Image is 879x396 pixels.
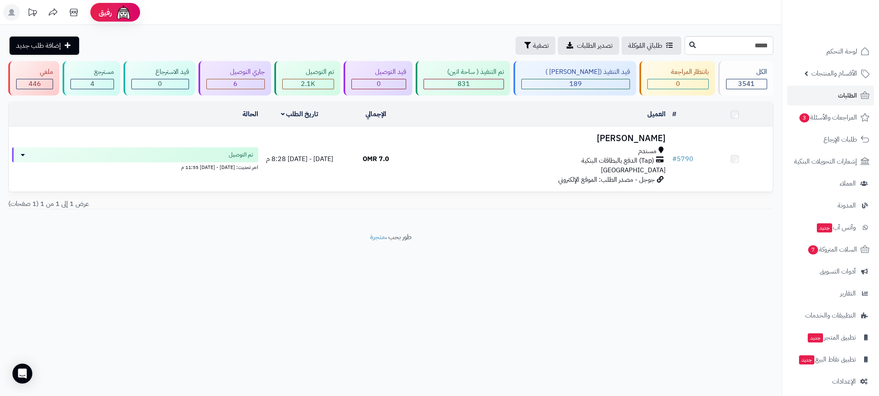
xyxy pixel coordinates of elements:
[807,244,857,255] span: السلات المتروكة
[787,284,874,303] a: التقارير
[522,79,629,89] div: 189
[2,199,391,209] div: عرض 1 إلى 1 من 1 (1 صفحات)
[799,355,814,364] span: جديد
[233,79,237,89] span: 6
[206,67,265,77] div: جاري التوصيل
[838,90,857,101] span: الطلبات
[281,109,319,119] a: تاريخ الطلب
[558,175,655,185] span: جوجل - مصدر الطلب: الموقع الإلكتروني
[16,41,61,51] span: إضافة طلب جديد
[799,113,810,123] span: 3
[717,61,775,95] a: الكل3541
[342,61,414,95] a: قيد التوصيل 0
[516,37,555,55] button: تصفية
[207,79,264,89] div: 6
[807,332,856,343] span: تطبيق المتجر
[794,156,857,167] span: إشعارات التحويلات البنكية
[558,37,619,55] a: تصدير الطلبات
[577,41,613,51] span: تصدير الطلبات
[832,376,856,387] span: الإعدادات
[70,67,114,77] div: مسترجع
[805,310,856,321] span: التطبيقات والخدمات
[424,67,504,77] div: تم التنفيذ ( ساحة اتين)
[301,79,315,89] span: 2.1K
[787,86,874,105] a: الطلبات
[266,154,333,164] span: [DATE] - [DATE] 8:28 م
[7,61,61,95] a: ملغي 446
[351,67,406,77] div: قيد التوصيل
[282,67,334,77] div: تم التوصيل
[628,41,662,51] span: طلباتي المُوكلة
[787,306,874,325] a: التطبيقات والخدمات
[787,152,874,171] a: إشعارات التحويلات البنكية
[787,130,874,149] a: طلبات الإرجاع
[638,147,656,156] span: مسندم
[10,37,79,55] a: إضافة طلب جديد
[458,79,470,89] span: 831
[533,41,549,51] span: تصفية
[12,162,258,171] div: اخر تحديث: [DATE] - [DATE] 11:55 م
[622,37,681,55] a: طلباتي المُوكلة
[823,19,871,37] img: logo-2.png
[840,178,856,189] span: العملاء
[352,79,406,89] div: 0
[787,174,874,193] a: العملاء
[71,79,114,89] div: 4
[229,151,253,159] span: تم التوصيل
[820,266,856,277] span: أدوات التسويق
[838,200,856,211] span: المدونة
[569,79,582,89] span: 189
[787,108,874,127] a: المراجعات والأسئلة3
[521,67,630,77] div: قيد التنفيذ ([PERSON_NAME] )
[808,333,823,342] span: جديد
[122,61,196,95] a: قيد الاسترجاع 0
[131,67,189,77] div: قيد الاسترجاع
[366,109,386,119] a: الإجمالي
[826,46,857,57] span: لوحة التحكم
[648,79,708,89] div: 0
[115,4,132,21] img: ai-face.png
[672,154,677,164] span: #
[787,42,874,61] a: لوحة التحكم
[787,196,874,215] a: المدونة
[17,79,53,89] div: 446
[672,154,693,164] a: #5790
[158,79,162,89] span: 0
[638,61,717,95] a: بانتظار المراجعة 0
[424,79,504,89] div: 831
[738,79,755,89] span: 3541
[823,134,857,145] span: طلبات الإرجاع
[418,134,666,143] h3: [PERSON_NAME]
[799,112,857,123] span: المراجعات والأسئلة
[787,372,874,391] a: الإعدادات
[676,79,680,89] span: 0
[283,79,334,89] div: 2065
[581,156,654,166] span: (Tap) الدفع بالبطاقات البنكية
[601,165,666,175] span: [GEOGRAPHIC_DATA]
[132,79,188,89] div: 0
[817,223,832,232] span: جديد
[672,109,676,119] a: #
[647,67,709,77] div: بانتظار المراجعة
[787,350,874,369] a: تطبيق نقاط البيعجديد
[811,68,857,79] span: الأقسام والمنتجات
[16,67,53,77] div: ملغي
[377,79,381,89] span: 0
[798,354,856,365] span: تطبيق نقاط البيع
[242,109,258,119] a: الحالة
[787,218,874,237] a: وآتس آبجديد
[90,79,94,89] span: 4
[197,61,273,95] a: جاري التوصيل 6
[787,262,874,281] a: أدوات التسويق
[726,67,767,77] div: الكل
[61,61,122,95] a: مسترجع 4
[99,7,112,17] span: رفيق
[29,79,41,89] span: 446
[370,232,385,242] a: متجرة
[816,222,856,233] span: وآتس آب
[273,61,342,95] a: تم التوصيل 2.1K
[840,288,856,299] span: التقارير
[12,364,32,384] div: Open Intercom Messenger
[22,4,43,23] a: تحديثات المنصة
[414,61,512,95] a: تم التنفيذ ( ساحة اتين) 831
